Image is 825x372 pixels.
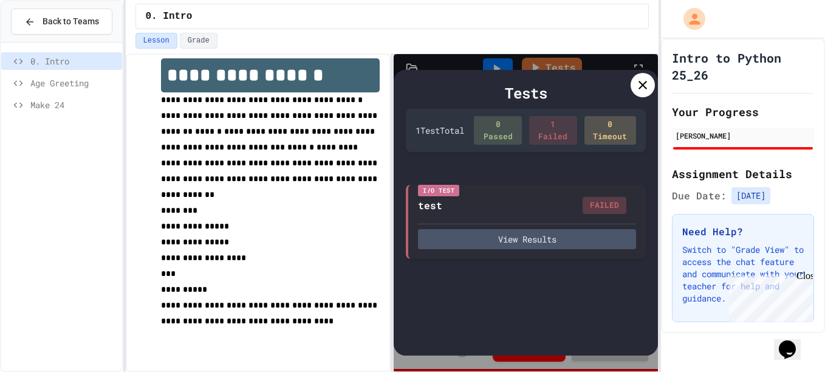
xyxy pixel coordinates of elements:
button: Lesson [135,33,177,49]
div: I/O Test [418,185,459,196]
div: Chat with us now!Close [5,5,84,77]
div: test [418,198,442,213]
span: 0. Intro [30,55,117,67]
span: 0. Intro [146,9,193,24]
button: Back to Teams [11,9,112,35]
span: Age Greeting [30,77,117,89]
iframe: chat widget [774,323,813,360]
iframe: chat widget [724,270,813,322]
span: [DATE] [731,187,770,204]
h1: Intro to Python 25_26 [672,49,814,83]
button: Grade [180,33,217,49]
p: Switch to "Grade View" to access the chat feature and communicate with your teacher for help and ... [682,244,804,305]
span: Make 24 [30,98,117,111]
div: 1 Failed [529,116,577,145]
div: My Account [671,5,708,33]
h3: Need Help? [682,224,804,239]
span: Back to Teams [43,15,99,28]
div: 1 Test Total [416,124,464,137]
div: Tests [406,82,646,104]
div: 0 Passed [474,116,522,145]
div: 0 Timeout [584,116,636,145]
div: [PERSON_NAME] [676,130,810,141]
h2: Your Progress [672,103,814,120]
span: Due Date: [672,188,727,203]
button: View Results [418,229,636,249]
h2: Assignment Details [672,165,814,182]
div: FAILED [583,197,626,214]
